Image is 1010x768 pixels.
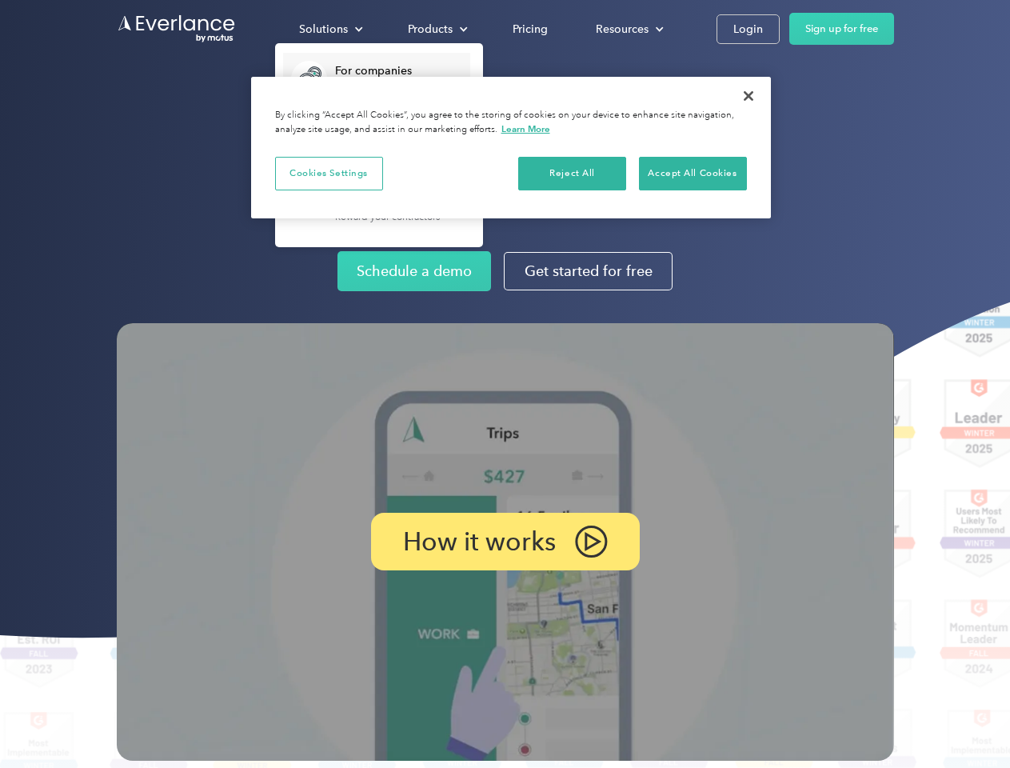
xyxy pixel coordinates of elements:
[118,95,198,129] input: Submit
[337,251,491,291] a: Schedule a demo
[335,63,462,79] div: For companies
[639,157,747,190] button: Accept All Cookies
[501,123,550,134] a: More information about your privacy, opens in a new tab
[497,15,564,43] a: Pricing
[392,15,481,43] div: Products
[403,532,556,551] p: How it works
[596,19,649,39] div: Resources
[275,43,483,247] nav: Solutions
[283,15,376,43] div: Solutions
[275,109,747,137] div: By clicking “Accept All Cookies”, you agree to the storing of cookies on your device to enhance s...
[275,157,383,190] button: Cookies Settings
[504,252,673,290] a: Get started for free
[408,19,453,39] div: Products
[789,13,894,45] a: Sign up for free
[299,19,348,39] div: Solutions
[717,14,780,44] a: Login
[733,19,763,39] div: Login
[580,15,677,43] div: Resources
[251,77,771,218] div: Privacy
[117,14,237,44] a: Go to homepage
[513,19,548,39] div: Pricing
[731,78,766,114] button: Close
[283,53,470,105] a: For companiesEasy vehicle reimbursements
[251,77,771,218] div: Cookie banner
[518,157,626,190] button: Reject All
